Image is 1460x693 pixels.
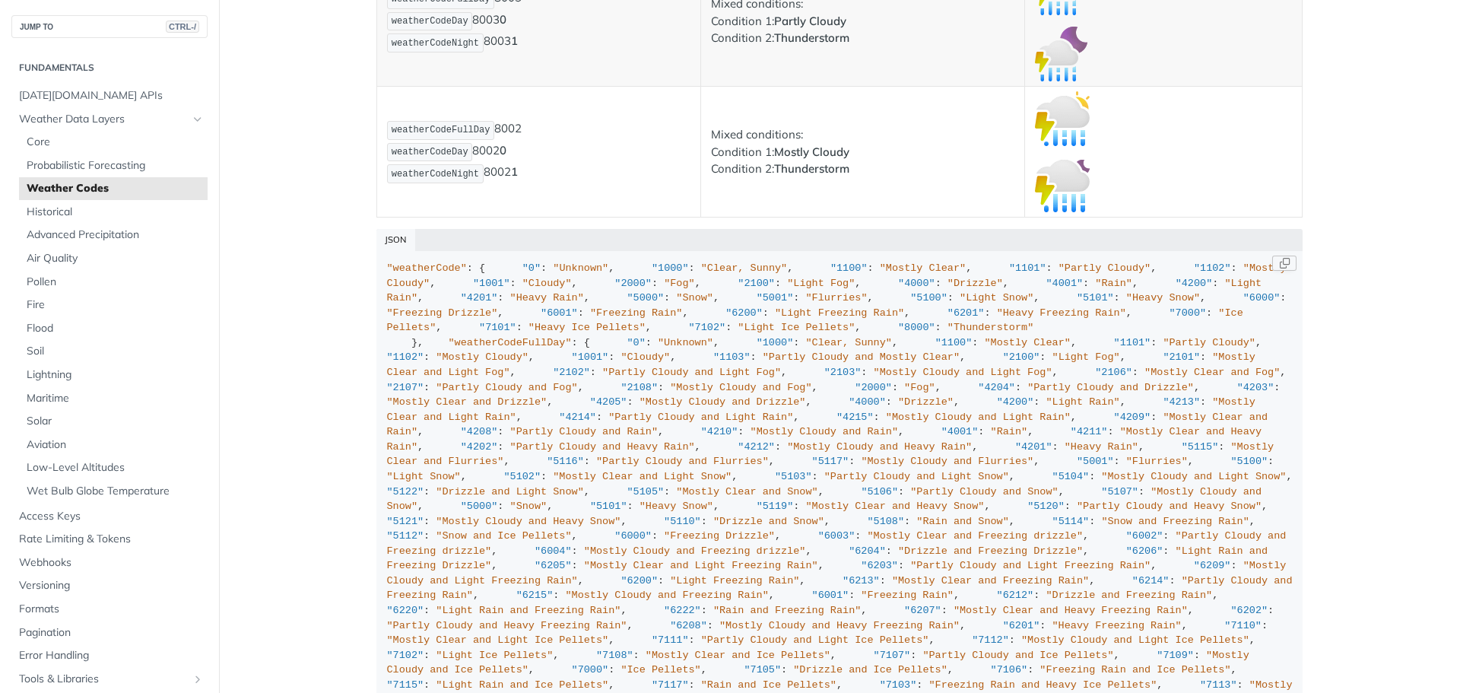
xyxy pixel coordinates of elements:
img: partly_cloudy_thunderstorm_night [1035,27,1090,81]
span: "2101" [1163,351,1200,363]
a: Soil [19,340,208,363]
span: "2106" [1095,367,1132,378]
span: "4200" [1176,278,1213,289]
span: "1101" [1009,262,1046,274]
span: "7105" [744,664,781,676]
span: "4201" [461,292,498,304]
span: Error Handling [19,648,204,663]
span: "6206" [1126,545,1163,557]
span: "Flurries" [805,292,867,304]
span: "Light Fog" [1052,351,1120,363]
span: "2000" [855,382,892,393]
span: "Drizzle and Snow" [713,516,824,527]
span: "Partly Cloudy and Mostly Clear" [763,351,960,363]
a: Low-Level Altitudes [19,456,208,479]
span: "Cloudy" [620,351,670,363]
a: Solar [19,410,208,433]
span: "5104" [1052,471,1090,482]
span: "5116" [547,456,584,467]
span: "5114" [1052,516,1090,527]
span: "Unknown" [658,337,713,348]
span: Fire [27,297,204,313]
span: "2107" [387,382,424,393]
span: "6212" [997,590,1034,601]
span: "Freezing Rain" [861,590,954,601]
span: "Light Rain and Freezing Rain" [436,605,620,616]
span: "Partly Cloudy" [1058,262,1151,274]
span: "6214" [1132,575,1170,587]
span: Air Quality [27,251,204,266]
span: "4204" [978,382,1015,393]
img: mostly_cloudy_thunderstorm_day [1035,91,1090,146]
span: "5001" [757,292,794,304]
span: "Rain and Ice Pellets" [701,679,836,691]
span: "Light Fog" [787,278,855,289]
span: "Drizzle" [898,396,954,408]
span: "Mostly Cloudy and Freezing Rain" [565,590,768,601]
span: "5112" [387,530,424,542]
span: "Mostly Clear and Snow" [676,486,817,497]
span: Advanced Precipitation [27,227,204,243]
span: "Light Freezing Rain" [775,307,904,319]
span: "7102" [387,650,424,661]
span: "4213" [1163,396,1200,408]
span: "7000" [572,664,609,676]
span: Solar [27,414,204,429]
span: "6002" [1126,530,1163,542]
span: "Heavy Rain" [1065,441,1138,453]
span: "Mostly Clear and Heavy Rain" [387,426,1268,453]
a: Lightning [19,364,208,386]
span: "4203" [1237,382,1274,393]
span: "5100" [910,292,947,304]
span: "1103" [713,351,751,363]
span: weatherCodeDay [392,147,468,157]
span: "2100" [1003,351,1040,363]
span: "Partly Cloudy and Light Snow" [824,471,1009,482]
span: "0" [627,337,645,348]
span: "7110" [1224,620,1262,631]
span: "6222" [664,605,701,616]
span: "1101" [1114,337,1151,348]
span: "Snow and Freezing Rain" [1101,516,1249,527]
span: "Cloudy" [522,278,572,289]
span: "7111" [652,634,689,646]
span: Weather Data Layers [19,112,188,127]
span: "5103" [775,471,812,482]
span: "5120" [1027,501,1065,512]
span: Expand image [1035,176,1090,191]
span: "Light Rain and Ice Pellets" [436,679,608,691]
span: Low-Level Altitudes [27,460,204,475]
span: "Mostly Cloudy and Fog" [670,382,811,393]
button: Hide subpages for Weather Data Layers [192,113,204,126]
span: Lightning [27,367,204,383]
strong: Partly Cloudy [774,14,846,28]
a: Formats [11,598,208,621]
span: "Partly Cloudy and Light Freezing Rain" [910,560,1151,571]
a: Rate Limiting & Tokens [11,528,208,551]
span: "Fog" [664,278,695,289]
span: "7113" [1200,679,1237,691]
span: "Mostly Clear and Heavy Freezing Rain" [954,605,1188,616]
span: "Partly Cloudy and Light Ice Pellets" [701,634,929,646]
a: Flood [19,317,208,340]
span: "6213" [843,575,880,587]
span: CTRL-/ [166,21,199,33]
span: "6215" [516,590,554,601]
span: "Mostly Clear and Fog" [1144,367,1280,378]
span: Soil [27,344,204,359]
span: "7109" [1157,650,1194,661]
span: "6200" [725,307,763,319]
span: "7101" [479,322,516,333]
strong: 1 [511,34,518,49]
span: Weather Codes [27,181,204,196]
span: "4209" [1114,412,1151,423]
span: "6209" [1194,560,1231,571]
a: Weather Codes [19,177,208,200]
span: "2102" [553,367,590,378]
span: "4212" [738,441,775,453]
span: "4202" [461,441,498,453]
span: "Mostly Cloudy and Light Fog" [874,367,1052,378]
span: "Mostly Cloudy and Light Ice Pellets" [1021,634,1249,646]
span: "5119" [757,501,794,512]
span: "Partly Cloudy and Ice Pellets" [922,650,1113,661]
